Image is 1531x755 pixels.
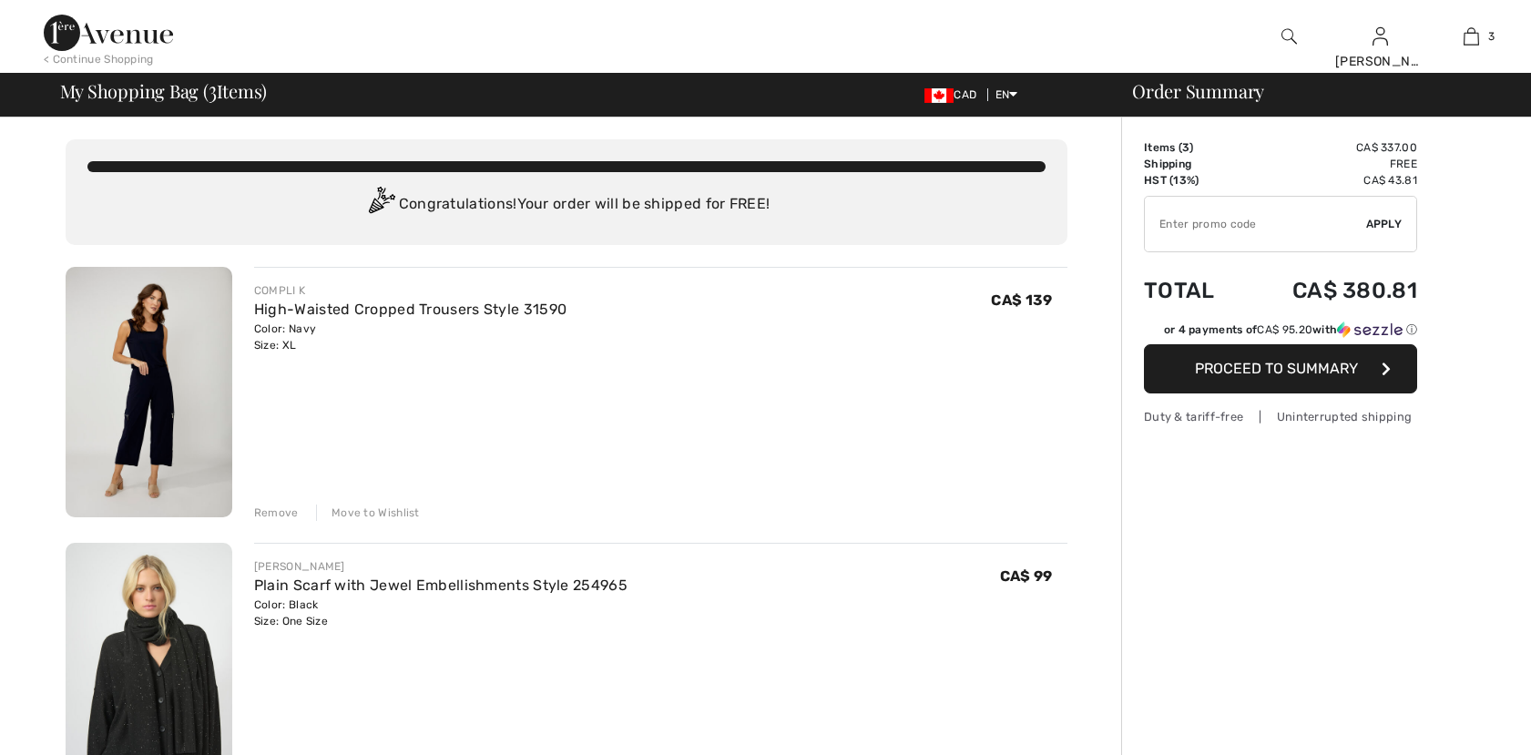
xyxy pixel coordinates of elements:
[995,88,1018,101] span: EN
[1144,260,1242,321] td: Total
[924,88,984,101] span: CAD
[316,505,420,521] div: Move to Wishlist
[209,77,217,101] span: 3
[1242,260,1417,321] td: CA$ 380.81
[1145,197,1366,251] input: Promo code
[254,505,299,521] div: Remove
[1144,321,1417,344] div: or 4 payments ofCA$ 95.20withSezzle Click to learn more about Sezzle
[66,267,232,517] img: High-Waisted Cropped Trousers Style 31590
[1366,216,1403,232] span: Apply
[254,282,566,299] div: COMPLI K
[1144,408,1417,425] div: Duty & tariff-free | Uninterrupted shipping
[1242,139,1417,156] td: CA$ 337.00
[1110,82,1520,100] div: Order Summary
[1242,172,1417,189] td: CA$ 43.81
[44,15,173,51] img: 1ère Avenue
[1182,141,1189,154] span: 3
[254,597,628,629] div: Color: Black Size: One Size
[1281,26,1297,47] img: search the website
[1335,52,1424,71] div: [PERSON_NAME]
[1195,360,1358,377] span: Proceed to Summary
[1488,28,1495,45] span: 3
[1144,139,1242,156] td: Items ( )
[254,301,566,318] a: High-Waisted Cropped Trousers Style 31590
[991,291,1052,309] span: CA$ 139
[254,576,628,594] a: Plain Scarf with Jewel Embellishments Style 254965
[1164,321,1417,338] div: or 4 payments of with
[1426,26,1516,47] a: 3
[44,51,154,67] div: < Continue Shopping
[254,558,628,575] div: [PERSON_NAME]
[1373,27,1388,45] a: Sign In
[1373,26,1388,47] img: My Info
[1337,321,1403,338] img: Sezzle
[1144,172,1242,189] td: HST (13%)
[1257,323,1312,336] span: CA$ 95.20
[1242,156,1417,172] td: Free
[1144,156,1242,172] td: Shipping
[60,82,268,100] span: My Shopping Bag ( Items)
[87,187,1046,223] div: Congratulations! Your order will be shipped for FREE!
[362,187,399,223] img: Congratulation2.svg
[254,321,566,353] div: Color: Navy Size: XL
[1000,567,1053,585] span: CA$ 99
[1464,26,1479,47] img: My Bag
[924,88,954,103] img: Canadian Dollar
[1144,344,1417,393] button: Proceed to Summary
